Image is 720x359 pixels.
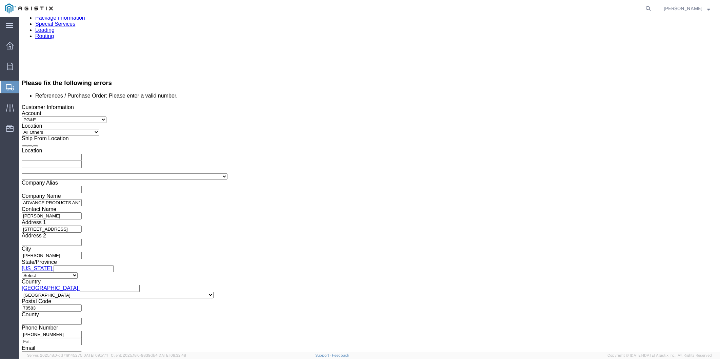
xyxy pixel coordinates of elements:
a: Feedback [332,353,349,357]
iframe: FS Legacy Container [19,17,720,352]
span: Janice Fahrmeier [664,5,702,12]
button: [PERSON_NAME] [663,4,711,13]
span: Server: 2025.18.0-dd719145275 [27,353,108,357]
span: Client: 2025.18.0-9839db4 [111,353,186,357]
a: Support [315,353,332,357]
span: [DATE] 09:32:48 [158,353,186,357]
span: Copyright © [DATE]-[DATE] Agistix Inc., All Rights Reserved [607,353,712,358]
img: logo [5,3,53,14]
span: [DATE] 09:51:11 [82,353,108,357]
